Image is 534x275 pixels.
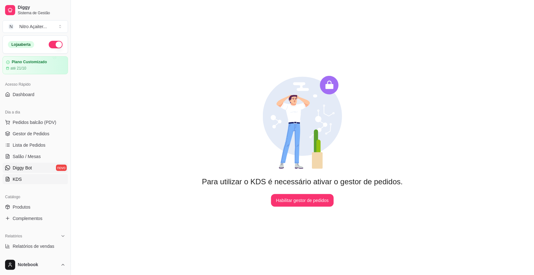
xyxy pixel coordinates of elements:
[12,60,47,64] article: Plano Customizado
[3,140,68,150] a: Lista de Pedidos
[3,79,68,89] div: Acesso Rápido
[3,202,68,212] a: Produtos
[3,151,68,162] a: Salão / Mesas
[3,163,68,173] a: Diggy Botnovo
[13,131,49,137] span: Gestor de Pedidos
[18,262,58,268] span: Notebook
[8,41,34,48] div: Loja aberta
[10,66,26,71] article: até 21/10
[13,91,34,98] span: Dashboard
[13,254,53,261] span: Relatório de clientes
[3,241,68,251] a: Relatórios de vendas
[13,204,30,210] span: Produtos
[3,56,68,74] a: Plano Customizadoaté 21/10
[13,176,22,182] span: KDS
[3,213,68,223] a: Complementos
[3,174,68,184] a: KDS
[13,142,46,148] span: Lista de Pedidos
[3,192,68,202] div: Catálogo
[202,177,403,187] div: Para utilizar o KDS é necessário ativar o gestor de pedidos.
[3,89,68,100] a: Dashboard
[49,41,63,48] button: Alterar Status
[5,234,22,239] span: Relatórios
[3,3,68,18] a: DiggySistema de Gestão
[3,20,68,33] button: Select a team
[3,117,68,127] button: Pedidos balcão (PDV)
[13,243,54,249] span: Relatórios de vendas
[271,194,334,207] button: Habilitar gestor de pedidos
[18,5,65,10] span: Diggy
[18,10,65,15] span: Sistema de Gestão
[3,257,68,272] button: Notebook
[3,253,68,263] a: Relatório de clientes
[3,107,68,117] div: Dia a dia
[19,23,47,30] div: Nitro Açaiter ...
[13,215,42,222] span: Complementos
[13,153,41,160] span: Salão / Mesas
[13,165,32,171] span: Diggy Bot
[8,23,14,30] span: N
[3,129,68,139] a: Gestor de Pedidos
[13,119,56,125] span: Pedidos balcão (PDV)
